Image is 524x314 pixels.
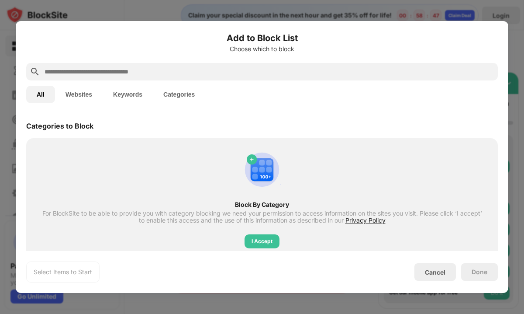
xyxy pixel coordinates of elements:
[55,86,103,103] button: Websites
[34,268,92,276] div: Select Items to Start
[26,45,498,52] div: Choose which to block
[241,149,283,191] img: category-add.svg
[345,216,386,224] span: Privacy Policy
[26,122,93,130] div: Categories to Block
[103,86,153,103] button: Keywords
[26,31,498,45] h6: Add to Block List
[425,269,445,276] div: Cancel
[42,201,482,208] div: Block By Category
[26,86,55,103] button: All
[472,269,487,276] div: Done
[252,237,272,246] div: I Accept
[30,66,40,77] img: search.svg
[153,86,205,103] button: Categories
[42,210,482,224] div: For BlockSite to be able to provide you with category blocking we need your permission to access ...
